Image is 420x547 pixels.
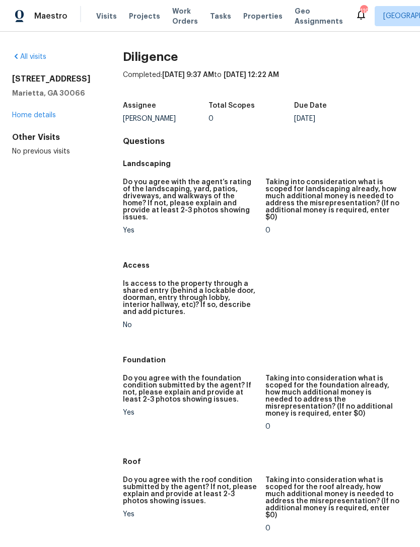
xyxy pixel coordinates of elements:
h5: Due Date [294,102,327,109]
h2: [STREET_ADDRESS] [12,74,91,84]
div: Other Visits [12,132,91,142]
span: Geo Assignments [295,6,343,26]
span: [DATE] 9:37 AM [162,71,214,79]
h5: Taking into consideration what is scoped for the foundation already, how much additional money is... [265,375,400,417]
h5: Access [123,260,408,270]
div: Completed: to [123,70,408,96]
h4: Questions [123,136,408,146]
div: 0 [265,227,400,234]
h5: Do you agree with the roof condition submitted by the agent? If not, please explain and provide a... [123,477,257,505]
h5: Do you agree with the foundation condition submitted by the agent? If not, please explain and pro... [123,375,257,403]
div: Yes [123,227,257,234]
h5: Foundation [123,355,408,365]
div: No [123,322,257,329]
span: Properties [243,11,283,21]
h5: Total Scopes [208,102,255,109]
h5: Roof [123,456,408,466]
div: 0 [265,525,400,532]
div: [PERSON_NAME] [123,115,208,122]
span: [DATE] 12:22 AM [224,71,279,79]
h5: Landscaping [123,159,408,169]
h5: Do you agree with the agent’s rating of the landscaping, yard, patios, driveways, and walkways of... [123,179,257,221]
div: [DATE] [294,115,380,122]
div: 0 [208,115,294,122]
span: Projects [129,11,160,21]
h2: Diligence [123,52,408,62]
span: Visits [96,11,117,21]
span: Work Orders [172,6,198,26]
h5: Taking into consideration what is scoped for the roof already, how much additional money is neede... [265,477,400,519]
h5: Taking into consideration what is scoped for landscaping already, how much additional money is ne... [265,179,400,221]
h5: Is access to the property through a shared entry (behind a lockable door, doorman, entry through ... [123,280,257,316]
h5: Marietta, GA 30066 [12,88,91,98]
span: Tasks [210,13,231,20]
span: No previous visits [12,148,70,155]
span: Maestro [34,11,67,21]
div: 0 [265,423,400,430]
h5: Assignee [123,102,156,109]
a: All visits [12,53,46,60]
div: 119 [360,6,367,16]
div: Yes [123,511,257,518]
a: Home details [12,112,56,119]
div: Yes [123,409,257,416]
